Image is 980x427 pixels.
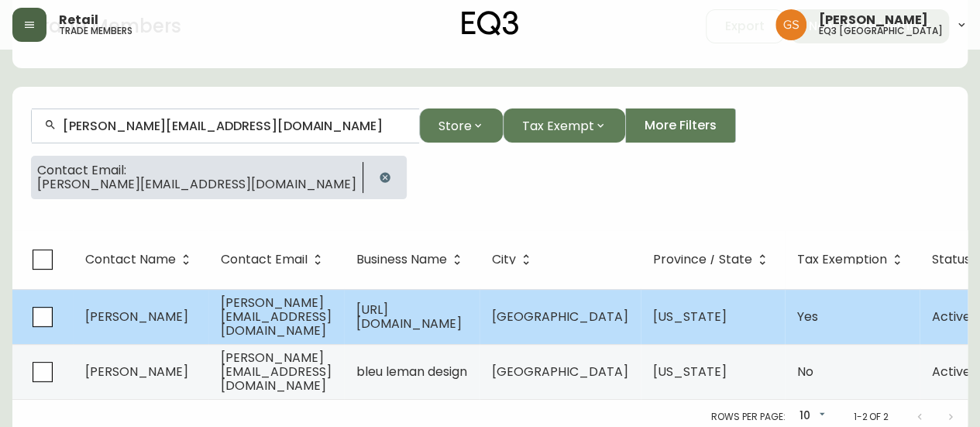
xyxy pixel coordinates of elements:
span: Tax Exemption [797,255,887,264]
span: [GEOGRAPHIC_DATA] [492,363,628,381]
img: logo [462,11,519,36]
h5: trade members [59,26,132,36]
input: Search [63,119,407,133]
span: Province / State [653,253,772,267]
span: Contact Email: [37,164,356,177]
span: Contact Email [221,253,328,267]
span: Tax Exempt [522,116,594,136]
span: [PERSON_NAME][EMAIL_ADDRESS][DOMAIN_NAME] [221,349,332,394]
span: [PERSON_NAME] [819,14,928,26]
span: More Filters [645,117,717,134]
span: [PERSON_NAME] [85,308,188,325]
span: No [797,363,813,381]
button: More Filters [625,108,736,143]
span: Contact Email [221,255,308,264]
span: [PERSON_NAME][EMAIL_ADDRESS][DOMAIN_NAME] [37,177,356,191]
span: Province / State [653,255,752,264]
img: 6b403d9c54a9a0c30f681d41f5fc2571 [775,9,806,40]
p: Rows per page: [711,410,785,424]
span: Retail [59,14,98,26]
span: Status [932,255,971,264]
span: [URL][DOMAIN_NAME] [356,301,462,332]
span: Active [932,308,971,325]
span: [PERSON_NAME][EMAIL_ADDRESS][DOMAIN_NAME] [221,294,332,339]
span: Active [932,363,971,381]
span: Store [438,116,472,136]
span: Business Name [356,255,447,264]
p: 1-2 of 2 [853,410,889,424]
span: bleu leman design [356,363,467,381]
span: [PERSON_NAME] [85,363,188,381]
span: [GEOGRAPHIC_DATA] [492,308,628,325]
span: Contact Name [85,255,176,264]
span: [US_STATE] [653,363,727,381]
span: Business Name [356,253,467,267]
button: Tax Exempt [503,108,625,143]
span: City [492,255,516,264]
button: Store [419,108,503,143]
span: Contact Name [85,253,196,267]
span: City [492,253,536,267]
span: [US_STATE] [653,308,727,325]
span: Tax Exemption [797,253,907,267]
span: Yes [797,308,818,325]
h5: eq3 [GEOGRAPHIC_DATA] [819,26,943,36]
